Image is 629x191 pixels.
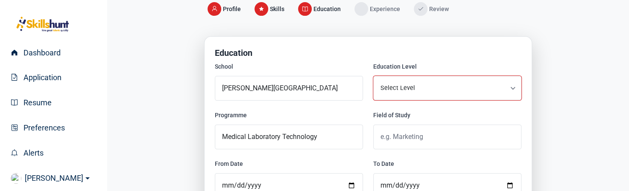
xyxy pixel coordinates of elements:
img: profilepic.jpg [11,173,21,184]
span: Profile [223,5,241,13]
input: e.g. MBA [215,124,363,149]
span: Experience [370,5,400,13]
img: logo [11,15,75,34]
label: School [215,62,363,71]
span: Resume [20,98,52,107]
span: Application [20,73,61,82]
label: From Date [215,159,363,168]
input: Enter School [215,76,363,101]
label: Programme [215,111,363,119]
span: [PERSON_NAME] [21,172,83,185]
h2: Education [215,47,521,59]
label: To Date [373,159,521,168]
span: Review [429,5,449,13]
span: Dashboard [20,48,61,57]
span: Education [313,5,341,13]
span: Skills [270,5,284,13]
nav: Progress [204,2,532,23]
span: Preferences [20,123,65,132]
span: Alerts [20,148,44,157]
label: Education Level [373,62,521,71]
label: Field of Study [373,111,521,119]
input: e.g. Marketing [373,124,521,149]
